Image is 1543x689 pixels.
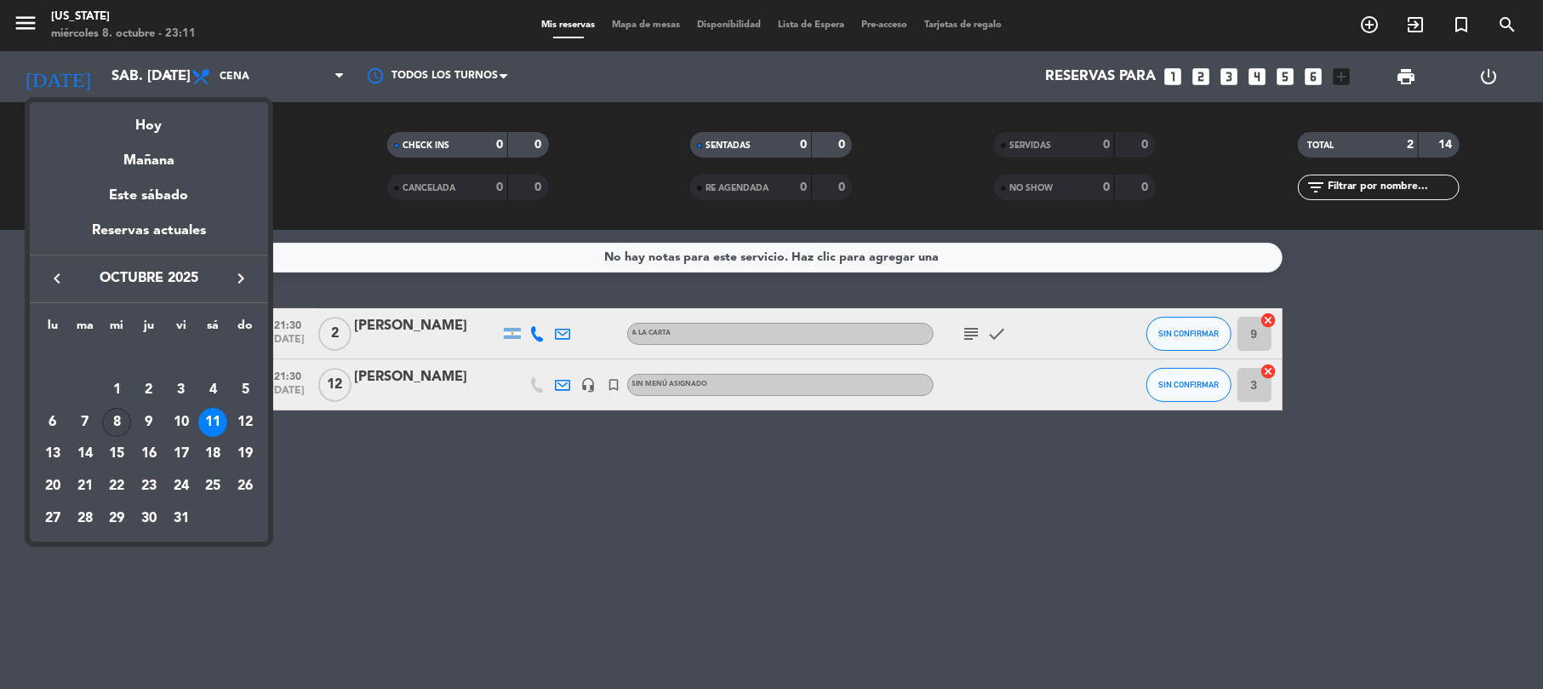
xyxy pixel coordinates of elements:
i: keyboard_arrow_left [47,268,67,289]
th: miércoles [100,316,133,342]
div: 1 [102,376,131,405]
td: 1 de octubre de 2025 [100,374,133,406]
div: 22 [102,472,131,501]
td: 30 de octubre de 2025 [133,502,165,535]
i: keyboard_arrow_right [231,268,251,289]
div: 12 [231,408,260,437]
td: 8 de octubre de 2025 [100,406,133,439]
td: 26 de octubre de 2025 [229,470,261,502]
td: 31 de octubre de 2025 [165,502,197,535]
td: 10 de octubre de 2025 [165,406,197,439]
td: 28 de octubre de 2025 [69,502,101,535]
td: 13 de octubre de 2025 [37,438,69,470]
th: domingo [229,316,261,342]
button: keyboard_arrow_left [42,267,72,290]
div: 17 [167,439,196,468]
td: 29 de octubre de 2025 [100,502,133,535]
div: Hoy [30,102,268,137]
td: 3 de octubre de 2025 [165,374,197,406]
td: 6 de octubre de 2025 [37,406,69,439]
div: 26 [231,472,260,501]
div: 24 [167,472,196,501]
div: 6 [38,408,67,437]
div: 28 [71,504,100,533]
td: 12 de octubre de 2025 [229,406,261,439]
div: Mañana [30,137,268,172]
td: 14 de octubre de 2025 [69,438,101,470]
div: 16 [134,439,163,468]
div: 8 [102,408,131,437]
div: 21 [71,472,100,501]
div: Este sábado [30,172,268,220]
div: 9 [134,408,163,437]
td: 7 de octubre de 2025 [69,406,101,439]
td: 16 de octubre de 2025 [133,438,165,470]
span: octubre 2025 [72,267,226,290]
td: 5 de octubre de 2025 [229,374,261,406]
button: keyboard_arrow_right [226,267,256,290]
div: 4 [198,376,227,405]
td: 23 de octubre de 2025 [133,470,165,502]
td: 18 de octubre de 2025 [197,438,230,470]
div: 30 [134,504,163,533]
th: martes [69,316,101,342]
th: jueves [133,316,165,342]
div: 10 [167,408,196,437]
td: 24 de octubre de 2025 [165,470,197,502]
td: 17 de octubre de 2025 [165,438,197,470]
th: viernes [165,316,197,342]
div: Reservas actuales [30,220,268,255]
div: 18 [198,439,227,468]
div: 27 [38,504,67,533]
div: 19 [231,439,260,468]
div: 3 [167,376,196,405]
div: 15 [102,439,131,468]
td: OCT. [37,342,261,374]
div: 25 [198,472,227,501]
td: 19 de octubre de 2025 [229,438,261,470]
div: 31 [167,504,196,533]
div: 2 [134,376,163,405]
div: 23 [134,472,163,501]
div: 29 [102,504,131,533]
div: 13 [38,439,67,468]
td: 21 de octubre de 2025 [69,470,101,502]
td: 4 de octubre de 2025 [197,374,230,406]
td: 11 de octubre de 2025 [197,406,230,439]
td: 9 de octubre de 2025 [133,406,165,439]
div: 20 [38,472,67,501]
div: 7 [71,408,100,437]
td: 2 de octubre de 2025 [133,374,165,406]
td: 27 de octubre de 2025 [37,502,69,535]
div: 11 [198,408,227,437]
td: 20 de octubre de 2025 [37,470,69,502]
div: 14 [71,439,100,468]
td: 22 de octubre de 2025 [100,470,133,502]
th: sábado [197,316,230,342]
th: lunes [37,316,69,342]
div: 5 [231,376,260,405]
td: 25 de octubre de 2025 [197,470,230,502]
td: 15 de octubre de 2025 [100,438,133,470]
